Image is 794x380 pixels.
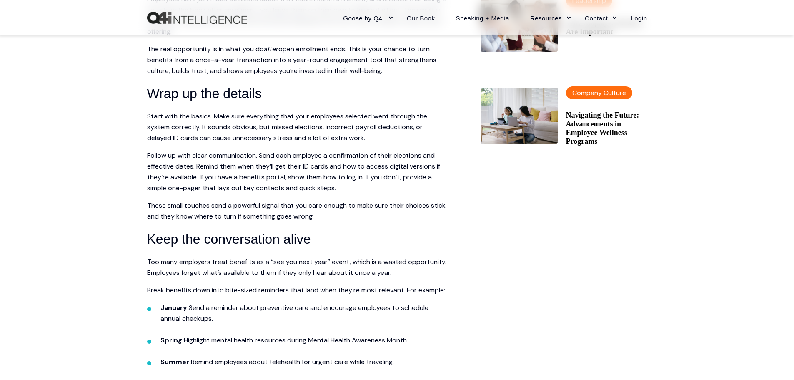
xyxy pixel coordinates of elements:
a: Back to Home [147,12,247,24]
img: Q4intelligence, LLC logo [147,12,247,24]
span: The real opportunity is in what you do [147,45,264,53]
h3: Wrap up the details [147,83,447,104]
label: Company Culture [566,86,632,99]
span: Too many employers treat benefits as a “see you next year” event, which is a wasted opportunity. ... [147,257,446,277]
span: Summer: [160,357,191,366]
span: Start with the basics. Make sure everything that your employees selected went through the system ... [147,112,427,142]
span: Highlight mental health resources during Mental Health Awareness Month. [184,336,408,345]
img: Adult asia people single mom small SME owner support happy sit busy apply child tax credit refund... [481,88,558,144]
a: Navigating the Future: Advancements in Employee Wellness Programs [566,111,647,146]
h3: Keep the conversation alive [147,229,447,250]
span: Remind employees about telehealth for urgent care while traveling. [191,357,394,366]
span: January: [160,303,189,312]
span: open enrollment ends. This is your chance to turn benefits from a once-a-year transaction into a ... [147,45,436,75]
span: after [264,45,278,53]
span: Spring: [160,336,184,345]
span: Follow up with clear communication. Send each employee a confirmation of their elections and effe... [147,151,440,192]
span: These small touches send a powerful signal that you care enough to make sure their choices stick ... [147,201,446,221]
span: Send a reminder about preventive care and encourage employees to schedule annual checkups. [160,303,428,323]
span: Break benefits down into bite-sized reminders that land when they’re most relevant. For example: [147,286,445,294]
